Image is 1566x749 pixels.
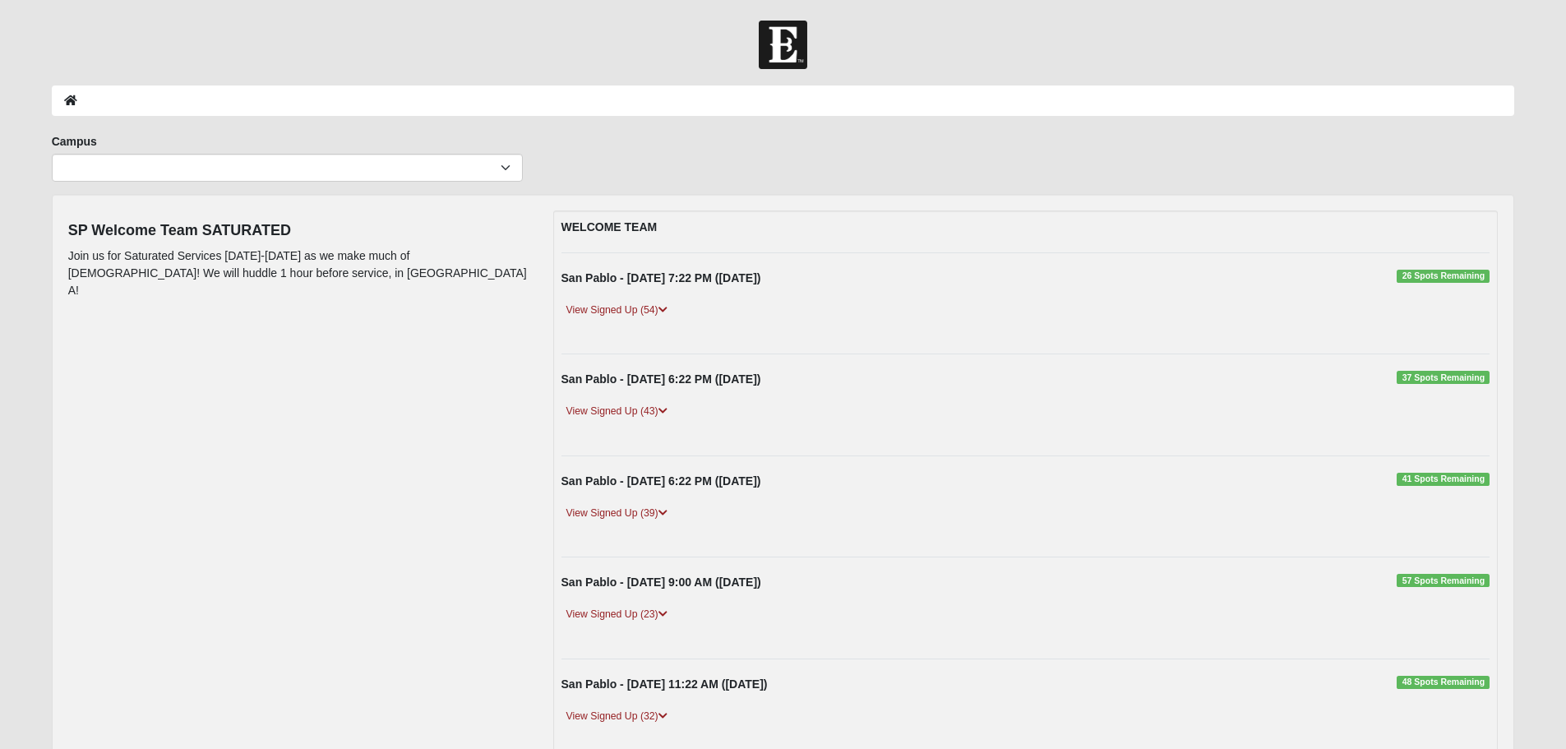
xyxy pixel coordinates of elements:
[561,576,761,589] strong: San Pablo - [DATE] 9:00 AM ([DATE])
[561,271,761,284] strong: San Pablo - [DATE] 7:22 PM ([DATE])
[1397,371,1490,384] span: 37 Spots Remaining
[68,222,529,240] h4: SP Welcome Team SATURATED
[561,606,672,623] a: View Signed Up (23)
[1397,270,1490,283] span: 26 Spots Remaining
[1397,676,1490,689] span: 48 Spots Remaining
[1397,574,1490,587] span: 57 Spots Remaining
[561,220,658,233] strong: WELCOME TEAM
[561,505,672,522] a: View Signed Up (39)
[561,708,672,725] a: View Signed Up (32)
[52,133,97,150] label: Campus
[561,302,672,319] a: View Signed Up (54)
[759,21,807,69] img: Church of Eleven22 Logo
[561,677,768,691] strong: San Pablo - [DATE] 11:22 AM ([DATE])
[561,474,761,488] strong: San Pablo - [DATE] 6:22 PM ([DATE])
[68,247,529,299] p: Join us for Saturated Services [DATE]-[DATE] as we make much of [DEMOGRAPHIC_DATA]! We will huddl...
[1397,473,1490,486] span: 41 Spots Remaining
[561,372,761,386] strong: San Pablo - [DATE] 6:22 PM ([DATE])
[561,403,672,420] a: View Signed Up (43)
